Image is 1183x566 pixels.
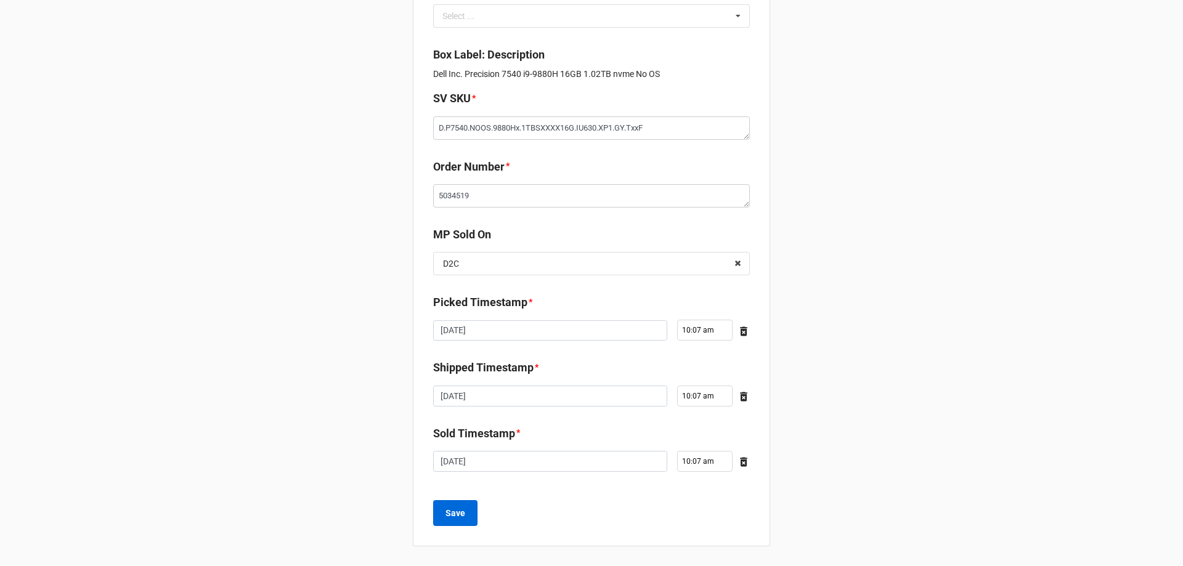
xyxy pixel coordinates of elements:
[433,90,471,107] label: SV SKU
[433,226,491,243] label: MP Sold On
[677,451,733,472] input: Time
[433,68,750,80] p: Dell Inc. Precision 7540 i9-9880H 16GB 1.02TB nvme No OS
[433,500,478,526] button: Save
[433,386,667,406] input: Date
[433,359,534,376] label: Shipped Timestamp
[433,425,515,442] label: Sold Timestamp
[445,507,465,520] b: Save
[433,48,545,61] b: Box Label: Description
[433,158,505,176] label: Order Number
[433,184,750,208] textarea: 5034519
[433,320,667,341] input: Date
[443,259,459,268] div: D2C
[677,386,733,406] input: Time
[433,294,527,311] label: Picked Timestamp
[433,116,750,140] textarea: D.P7540.NOOS.9880Hx.1TBSXXXX16G.IU630.XP1.GY.TxxF
[439,9,492,23] div: Select ...
[433,451,667,472] input: Date
[677,320,733,341] input: Time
